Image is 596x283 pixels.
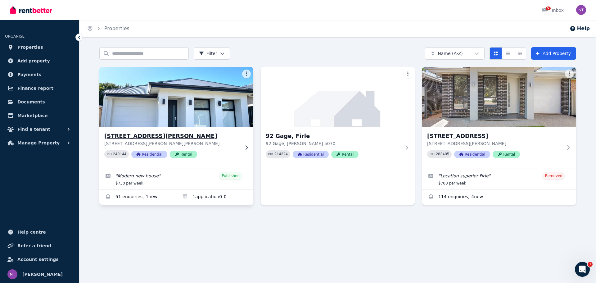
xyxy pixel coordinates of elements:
span: Refer a friend [17,242,51,249]
h3: [STREET_ADDRESS][PERSON_NAME] [104,132,240,140]
button: More options [565,70,574,78]
a: Refer a friend [5,240,74,252]
code: 214324 [274,152,288,157]
img: RentBetter [10,5,52,15]
span: Add property [17,57,50,65]
button: Card view [490,47,502,60]
div: Inbox [542,7,564,13]
a: Enquiries for 26B Scott Street, Firle [99,190,176,205]
span: Residential [454,151,490,158]
span: Name (A-Z) [438,50,463,57]
nav: Breadcrumb [79,20,137,37]
code: 283405 [436,152,449,157]
span: Rental [170,151,197,158]
a: Account settings [5,253,74,266]
button: Compact list view [502,47,514,60]
img: 26B Scott Street, Firle [96,66,257,128]
button: Name (A-Z) [425,47,485,60]
p: 92 Gage, [PERSON_NAME] 5070 [266,140,401,147]
button: Manage Property [5,137,74,149]
iframe: Intercom live chat [575,262,590,277]
a: 102A Gage Street, Firle[STREET_ADDRESS][STREET_ADDRESS][PERSON_NAME]PID 283405ResidentialRental [422,67,576,168]
small: PID [107,153,112,156]
a: Edit listing: Location superior Firle [422,168,576,189]
span: Residential [293,151,329,158]
button: Help [570,25,590,32]
span: ORGANISE [5,34,25,39]
button: Expanded list view [514,47,526,60]
span: Rental [493,151,520,158]
button: More options [404,70,412,78]
span: Filter [199,50,217,57]
span: Find a tenant [17,126,50,133]
p: [STREET_ADDRESS][PERSON_NAME][PERSON_NAME] [104,140,240,147]
button: Find a tenant [5,123,74,135]
button: Filter [194,47,230,60]
a: Applications for 26B Scott Street, Firle [176,190,253,205]
a: 26B Scott Street, Firle[STREET_ADDRESS][PERSON_NAME][STREET_ADDRESS][PERSON_NAME][PERSON_NAME]PID... [99,67,253,168]
span: 1 [588,262,593,267]
img: nicholas tsatsos [7,269,17,279]
small: PID [268,153,273,156]
h3: [STREET_ADDRESS] [427,132,562,140]
span: Marketplace [17,112,47,119]
span: Residential [131,151,167,158]
div: View options [490,47,526,60]
button: More options [242,70,251,78]
img: 92 Gage, Firle [261,67,415,127]
span: Documents [17,98,45,106]
span: Help centre [17,228,46,236]
a: Add property [5,55,74,67]
a: Marketplace [5,109,74,122]
a: Edit listing: Modern new house [99,168,253,189]
span: [PERSON_NAME] [22,271,63,278]
img: 102A Gage Street, Firle [422,67,576,127]
code: 249144 [113,152,126,157]
a: Finance report [5,82,74,94]
span: Account settings [17,256,59,263]
h3: 92 Gage, Firle [266,132,401,140]
a: Properties [5,41,74,53]
a: Properties [104,25,129,31]
img: nicholas tsatsos [576,5,586,15]
a: Documents [5,96,74,108]
span: Payments [17,71,41,78]
a: Help centre [5,226,74,238]
a: Add Property [531,47,576,60]
small: PID [430,153,435,156]
a: Payments [5,68,74,81]
a: Enquiries for 102A Gage Street, Firle [422,190,576,205]
span: Manage Property [17,139,60,147]
span: Rental [331,151,359,158]
a: 92 Gage, Firle92 Gage, Firle92 Gage, [PERSON_NAME] 5070PID 214324ResidentialRental [261,67,415,168]
span: Finance report [17,84,53,92]
p: [STREET_ADDRESS][PERSON_NAME] [427,140,562,147]
span: 5 [546,7,551,10]
span: Properties [17,43,43,51]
